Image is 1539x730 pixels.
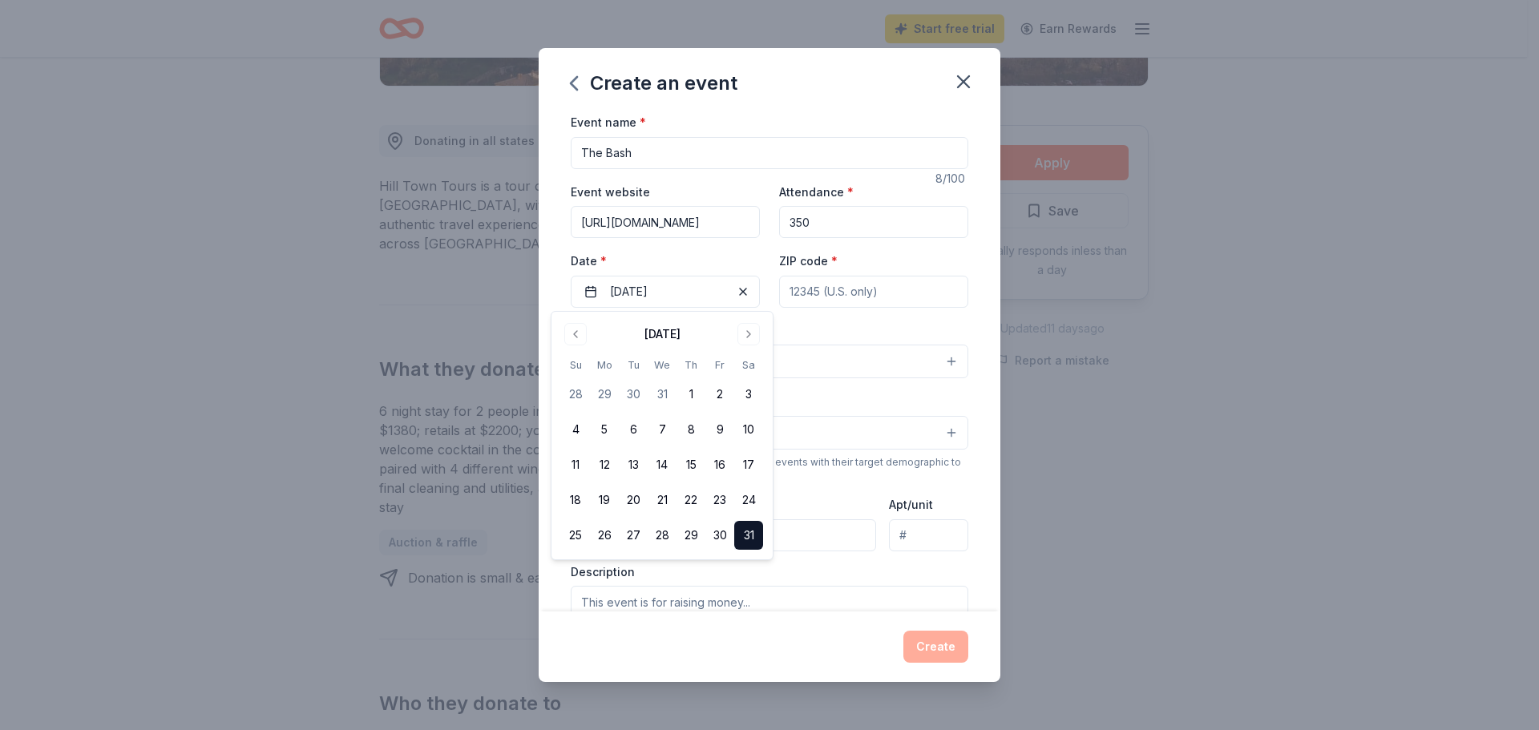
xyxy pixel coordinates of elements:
[590,415,619,444] button: 5
[648,450,677,479] button: 14
[619,380,648,409] button: 30
[705,450,734,479] button: 16
[561,486,590,514] button: 18
[677,486,705,514] button: 22
[705,521,734,550] button: 30
[648,486,677,514] button: 21
[619,521,648,550] button: 27
[677,380,705,409] button: 1
[734,486,763,514] button: 24
[561,357,590,373] th: Sunday
[619,357,648,373] th: Tuesday
[590,357,619,373] th: Monday
[648,521,677,550] button: 28
[779,253,838,269] label: ZIP code
[571,115,646,131] label: Event name
[779,276,968,308] input: 12345 (U.S. only)
[648,380,677,409] button: 31
[571,206,760,238] input: https://www...
[619,486,648,514] button: 20
[705,415,734,444] button: 9
[571,276,760,308] button: [DATE]
[705,486,734,514] button: 23
[590,521,619,550] button: 26
[734,357,763,373] th: Saturday
[590,450,619,479] button: 12
[561,450,590,479] button: 11
[734,380,763,409] button: 3
[705,357,734,373] th: Friday
[779,184,854,200] label: Attendance
[889,497,933,513] label: Apt/unit
[677,357,705,373] th: Thursday
[571,71,737,96] div: Create an event
[571,184,650,200] label: Event website
[561,380,590,409] button: 28
[734,521,763,550] button: 31
[619,415,648,444] button: 6
[619,450,648,479] button: 13
[935,169,968,188] div: 8 /100
[737,323,760,345] button: Go to next month
[734,450,763,479] button: 17
[590,486,619,514] button: 19
[571,137,968,169] input: Spring Fundraiser
[648,357,677,373] th: Wednesday
[677,415,705,444] button: 8
[561,521,590,550] button: 25
[561,415,590,444] button: 4
[889,519,968,551] input: #
[705,380,734,409] button: 2
[571,564,635,580] label: Description
[571,253,760,269] label: Date
[779,206,968,238] input: 20
[564,323,587,345] button: Go to previous month
[677,450,705,479] button: 15
[677,521,705,550] button: 29
[590,380,619,409] button: 29
[644,325,681,344] div: [DATE]
[648,415,677,444] button: 7
[734,415,763,444] button: 10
